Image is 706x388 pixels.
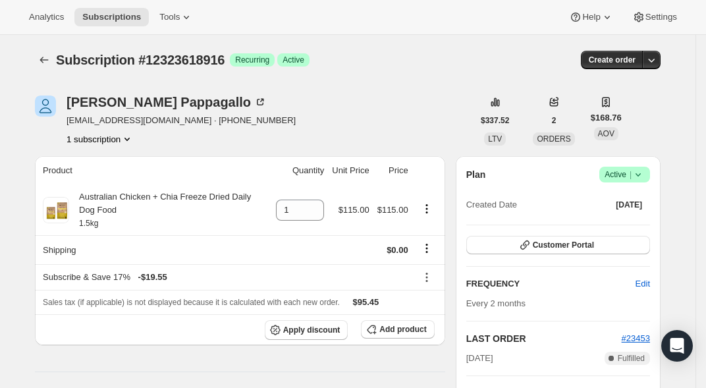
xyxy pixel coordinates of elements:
h2: LAST ORDER [466,332,622,345]
h2: FREQUENCY [466,277,636,291]
span: | [630,169,632,180]
span: Help [582,12,600,22]
span: $168.76 [591,111,622,125]
button: #23453 [622,332,650,345]
button: [DATE] [608,196,650,214]
button: Analytics [21,8,72,26]
span: Sales tax (if applicable) is not displayed because it is calculated with each new order. [43,298,340,307]
span: Customer Portal [533,240,594,250]
button: Product actions [416,202,437,216]
th: Product [35,156,272,185]
a: #23453 [622,333,650,343]
button: Subscriptions [35,51,53,69]
span: $115.00 [377,205,408,215]
span: Fulfilled [618,353,645,364]
button: Create order [581,51,643,69]
button: $337.52 [473,111,517,130]
span: [DATE] [616,200,642,210]
th: Shipping [35,235,272,264]
span: Subscriptions [82,12,141,22]
span: Tools [159,12,180,22]
th: Unit Price [328,156,373,185]
span: AOV [598,129,614,138]
span: Apply discount [283,325,340,335]
span: $0.00 [387,245,408,255]
span: Created Date [466,198,517,211]
span: $337.52 [481,115,509,126]
span: Active [283,55,304,65]
span: Sonja Pappagallo [35,96,56,117]
button: Product actions [67,132,134,146]
button: Apply discount [265,320,348,340]
span: Every 2 months [466,298,526,308]
span: ORDERS [537,134,570,144]
button: Customer Portal [466,236,650,254]
button: Settings [624,8,685,26]
button: Help [561,8,621,26]
button: 2 [544,111,564,130]
span: LTV [488,134,502,144]
span: [EMAIL_ADDRESS][DOMAIN_NAME] · [PHONE_NUMBER] [67,114,296,127]
div: Open Intercom Messenger [661,330,693,362]
span: Subscription #12323618916 [56,53,225,67]
span: 2 [552,115,557,126]
button: Edit [628,273,658,294]
small: 1.5kg [79,219,98,228]
span: - $19.55 [138,271,167,284]
span: $95.45 [353,297,379,307]
button: Tools [151,8,201,26]
button: Add product [361,320,434,339]
span: Edit [636,277,650,291]
span: Create order [589,55,636,65]
div: Subscribe & Save 17% [43,271,408,284]
th: Price [373,156,412,185]
h2: Plan [466,168,486,181]
span: Settings [645,12,677,22]
span: Add product [379,324,426,335]
span: $115.00 [339,205,369,215]
th: Quantity [272,156,328,185]
span: Active [605,168,645,181]
button: Shipping actions [416,241,437,256]
span: Recurring [235,55,269,65]
span: Analytics [29,12,64,22]
div: Australian Chicken + Chia Freeze Dried Daily Dog Food [69,190,268,230]
span: [DATE] [466,352,493,365]
div: [PERSON_NAME] Pappagallo [67,96,267,109]
button: Subscriptions [74,8,149,26]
